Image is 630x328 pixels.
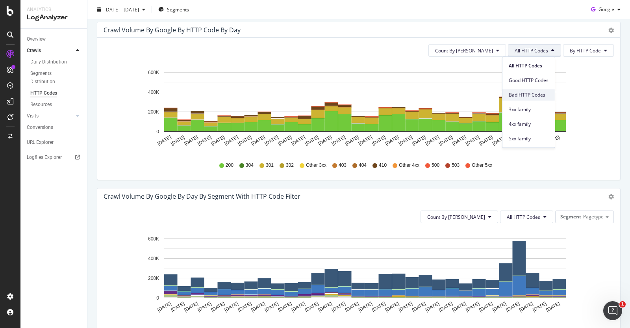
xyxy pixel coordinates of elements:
a: HTTP Codes [30,89,82,97]
span: Pagetype [583,213,604,220]
span: 503 [452,162,460,169]
text: [DATE] [277,134,293,147]
span: 410 [379,162,387,169]
text: [DATE] [371,301,387,313]
text: [DATE] [156,134,172,147]
text: [DATE] [183,301,199,313]
text: [DATE] [424,301,440,313]
span: Good HTTP Codes [509,77,548,84]
span: 404 [359,162,367,169]
span: Count By Day [427,214,485,220]
text: [DATE] [237,301,253,313]
text: [DATE] [505,301,521,313]
text: [DATE] [156,301,172,313]
text: [DATE] [331,301,346,313]
text: 200K [148,276,159,281]
iframe: Intercom live chat [603,301,622,320]
div: Crawls [27,47,41,55]
div: Crawl Volume by google by HTTP Code by Day [104,26,241,34]
div: LogAnalyzer [27,13,81,22]
span: Count By Day [435,47,493,54]
text: [DATE] [331,134,346,147]
div: URL Explorer [27,138,54,147]
text: [DATE] [210,301,226,313]
span: All HTTP Codes [515,47,548,54]
text: [DATE] [170,301,185,313]
button: Google [588,3,624,16]
text: [DATE] [411,301,427,313]
text: [DATE] [478,301,494,313]
text: 400K [148,256,159,261]
text: [DATE] [264,301,280,313]
a: Overview [27,35,82,43]
span: 500 [432,162,439,169]
text: [DATE] [398,134,413,147]
text: [DATE] [277,301,293,313]
div: Analytics [27,6,81,13]
text: [DATE] [317,134,333,147]
text: [DATE] [384,301,400,313]
button: All HTTP Codes [508,44,561,57]
text: 600K [148,70,159,75]
text: 200K [148,109,159,115]
div: Crawl Volume by google by Day by Segment with HTTP Code Filter [104,192,300,200]
text: [DATE] [518,301,534,313]
span: 1 [619,301,626,307]
text: [DATE] [451,301,467,313]
span: 200 [226,162,233,169]
text: 400K [148,89,159,95]
text: [DATE] [545,301,561,313]
text: [DATE] [291,134,306,147]
div: Daily Distribution [30,58,67,66]
text: 0 [156,295,159,301]
text: [DATE] [291,301,306,313]
text: [DATE] [438,301,454,313]
text: [DATE] [170,134,185,147]
text: [DATE] [358,301,373,313]
span: Other 4xx [399,162,419,169]
span: 4xx family [509,121,548,128]
text: [DATE] [411,134,427,147]
text: [DATE] [438,134,454,147]
span: Bad HTTP Codes [509,91,548,99]
text: [DATE] [250,134,266,147]
span: 304 [246,162,254,169]
svg: A chart. [104,63,606,155]
svg: A chart. [104,229,606,321]
a: Segments Distribution [30,69,82,86]
text: [DATE] [478,134,494,147]
text: [DATE] [491,301,507,313]
div: gear [608,28,614,33]
span: 5xx family [509,135,548,142]
button: Count By [PERSON_NAME] [421,211,498,223]
text: [DATE] [237,134,253,147]
button: By HTTP Code [563,44,614,57]
span: Other 5xx [472,162,492,169]
div: Overview [27,35,46,43]
text: [DATE] [344,134,360,147]
text: [DATE] [304,134,320,147]
div: Visits [27,112,39,120]
a: Resources [30,101,82,109]
div: Segments Distribution [30,69,74,86]
button: [DATE] - [DATE] [94,3,148,16]
span: By HTTP Code [570,47,601,54]
text: 600K [148,236,159,242]
text: [DATE] [532,301,547,313]
a: Daily Distribution [30,58,82,66]
a: URL Explorer [27,138,82,147]
div: gear [608,194,614,199]
a: Crawls [27,47,74,55]
span: 3xx family [509,106,548,113]
text: [DATE] [344,301,360,313]
text: [DATE] [304,301,320,313]
text: [DATE] [424,134,440,147]
text: [DATE] [196,301,212,313]
span: Segment [560,213,581,220]
a: Logfiles Explorer [27,153,82,162]
text: [DATE] [317,301,333,313]
span: All HTTP Codes [507,214,540,220]
button: Segments [155,3,192,16]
